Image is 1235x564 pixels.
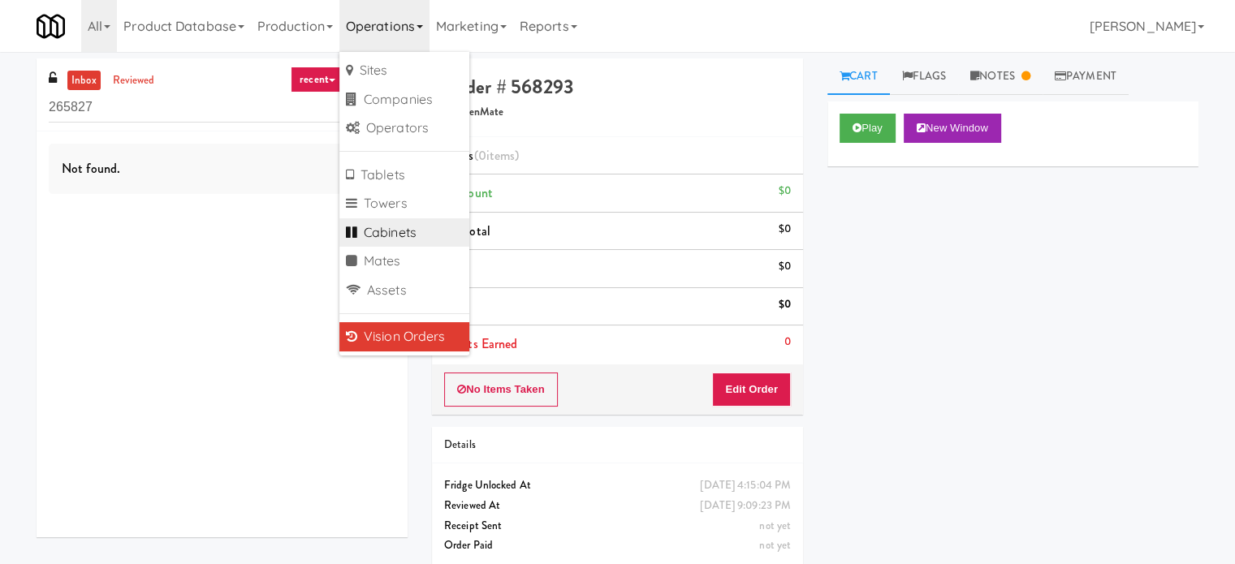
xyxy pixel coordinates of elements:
a: Companies [339,85,469,114]
a: Vision Orders [339,322,469,351]
a: Cart [827,58,890,95]
a: Tablets [339,161,469,190]
button: New Window [904,114,1001,143]
div: 0 [784,332,791,352]
div: [DATE] 4:15:04 PM [700,476,791,496]
span: (0 ) [474,146,520,165]
div: $0 [779,181,791,201]
a: reviewed [109,71,159,91]
button: Play [840,114,896,143]
span: Total [444,297,470,316]
div: Reviewed At [444,496,791,516]
div: $0 [779,295,791,315]
a: Mates [339,247,469,276]
div: $0 [779,256,791,277]
a: recent [291,67,344,93]
div: $0 [779,219,791,239]
a: Sites [339,56,469,85]
a: inbox [67,71,101,91]
div: Receipt Sent [444,516,791,536]
a: Payment [1043,58,1129,95]
span: Items [444,146,519,165]
div: Details [444,435,791,455]
a: Operators [339,114,469,143]
img: Micromart [37,12,65,41]
button: No Items Taken [444,372,558,407]
input: Search vision orders [49,93,395,123]
h5: KitchenMate [444,106,791,118]
span: Not found. [62,159,120,178]
span: not yet [759,518,791,533]
a: Assets [339,276,469,305]
ng-pluralize: items [486,146,516,165]
span: Subtotal [444,222,490,240]
a: Flags [890,58,959,95]
div: Order Paid [444,536,791,556]
a: Cabinets [339,218,469,248]
span: Points Earned [444,334,517,353]
a: Notes [958,58,1043,95]
span: not yet [759,537,791,553]
div: [DATE] 9:09:23 PM [700,496,791,516]
button: Edit Order [712,372,791,407]
div: Fridge Unlocked At [444,476,791,496]
span: Discount [444,183,493,202]
a: Towers [339,189,469,218]
h4: Order # 568293 [444,76,791,97]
